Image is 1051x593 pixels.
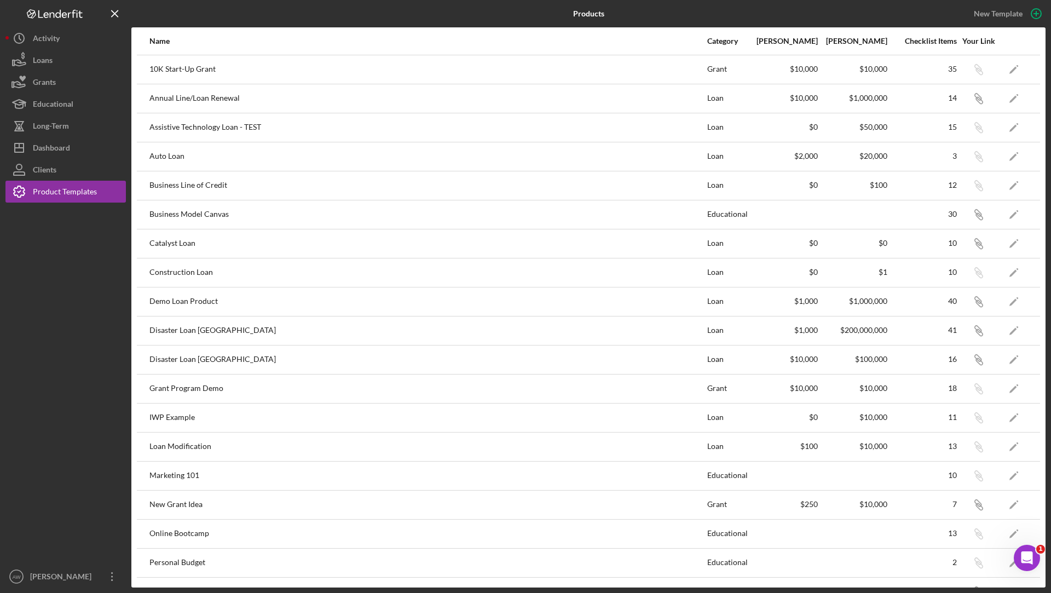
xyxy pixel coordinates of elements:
div: Loan [707,288,748,315]
div: $0 [749,268,818,277]
div: New Grant Idea [149,491,706,519]
div: $1 [819,268,887,277]
div: 11 [888,413,957,422]
div: New Template [974,5,1023,22]
div: Activity [33,27,60,52]
div: Grant [707,375,748,402]
div: $250 [749,500,818,509]
span: 1 [1036,545,1045,554]
div: Clients [33,159,56,183]
div: $100 [749,442,818,451]
div: Business Model Canvas [149,201,706,228]
div: [PERSON_NAME] [819,37,887,45]
div: Loan [707,259,748,286]
div: Marketing 101 [149,462,706,490]
div: Assistive Technology Loan - TEST [149,114,706,141]
div: $10,000 [819,65,887,73]
button: Grants [5,71,126,93]
div: 10 [888,471,957,480]
div: $0 [819,239,887,247]
div: Demo Loan Product [149,288,706,315]
div: Loan [707,85,748,112]
div: Construction Loan [149,259,706,286]
div: Auto Loan [149,143,706,170]
div: Business Line of Credit [149,172,706,199]
div: $100,000 [819,355,887,364]
button: Educational [5,93,126,115]
div: Loan [707,114,748,141]
button: Long-Term [5,115,126,137]
div: $10,000 [749,65,818,73]
button: New Template [967,5,1046,22]
div: 13 [888,529,957,538]
div: Loan [707,230,748,257]
div: $1,000,000 [819,94,887,102]
div: Loan [707,433,748,460]
button: Loans [5,49,126,71]
div: $10,000 [749,94,818,102]
div: Category [707,37,748,45]
div: 12 [888,181,957,189]
div: $0 [749,123,818,131]
b: Products [573,9,604,18]
div: 2 [888,558,957,567]
div: $10,000 [819,384,887,393]
div: 13 [888,442,957,451]
div: Dashboard [33,137,70,162]
div: $2,000 [749,152,818,160]
div: 30 [888,210,957,218]
div: [PERSON_NAME] [27,566,99,590]
div: 10K Start-Up Grant [149,56,706,83]
div: [PERSON_NAME] [749,37,818,45]
div: Educational [707,520,748,548]
text: AW [12,574,21,580]
div: 16 [888,355,957,364]
div: $10,000 [819,442,887,451]
div: Long-Term [33,115,69,140]
a: Clients [5,159,126,181]
div: Disaster Loan [GEOGRAPHIC_DATA] [149,346,706,373]
div: Grant [707,491,748,519]
div: Educational [707,549,748,577]
div: Loans [33,49,53,74]
div: 14 [888,94,957,102]
div: $1,000 [749,326,818,335]
div: Educational [33,93,73,118]
div: $0 [749,181,818,189]
div: Loan Modification [149,433,706,460]
div: 10 [888,268,957,277]
div: Disaster Loan [GEOGRAPHIC_DATA] [149,317,706,344]
div: $10,000 [749,384,818,393]
div: $1,000,000 [819,297,887,306]
div: Loan [707,404,748,431]
button: Product Templates [5,181,126,203]
div: $0 [749,239,818,247]
div: 41 [888,326,957,335]
div: Loan [707,143,748,170]
div: 10 [888,239,957,247]
div: IWP Example [149,404,706,431]
div: Annual Line/Loan Renewal [149,85,706,112]
div: $10,000 [819,500,887,509]
a: Dashboard [5,137,126,159]
div: $0 [749,413,818,422]
div: Checklist Items [888,37,957,45]
div: $100 [819,181,887,189]
div: $10,000 [819,413,887,422]
div: $20,000 [819,152,887,160]
div: Educational [707,201,748,228]
button: Activity [5,27,126,49]
div: Grants [33,71,56,96]
div: Personal Budget [149,549,706,577]
div: Loan [707,346,748,373]
div: 18 [888,384,957,393]
button: AW[PERSON_NAME] [5,566,126,588]
div: Loan [707,172,748,199]
div: Product Templates [33,181,97,205]
div: 7 [888,500,957,509]
div: Loan [707,317,748,344]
